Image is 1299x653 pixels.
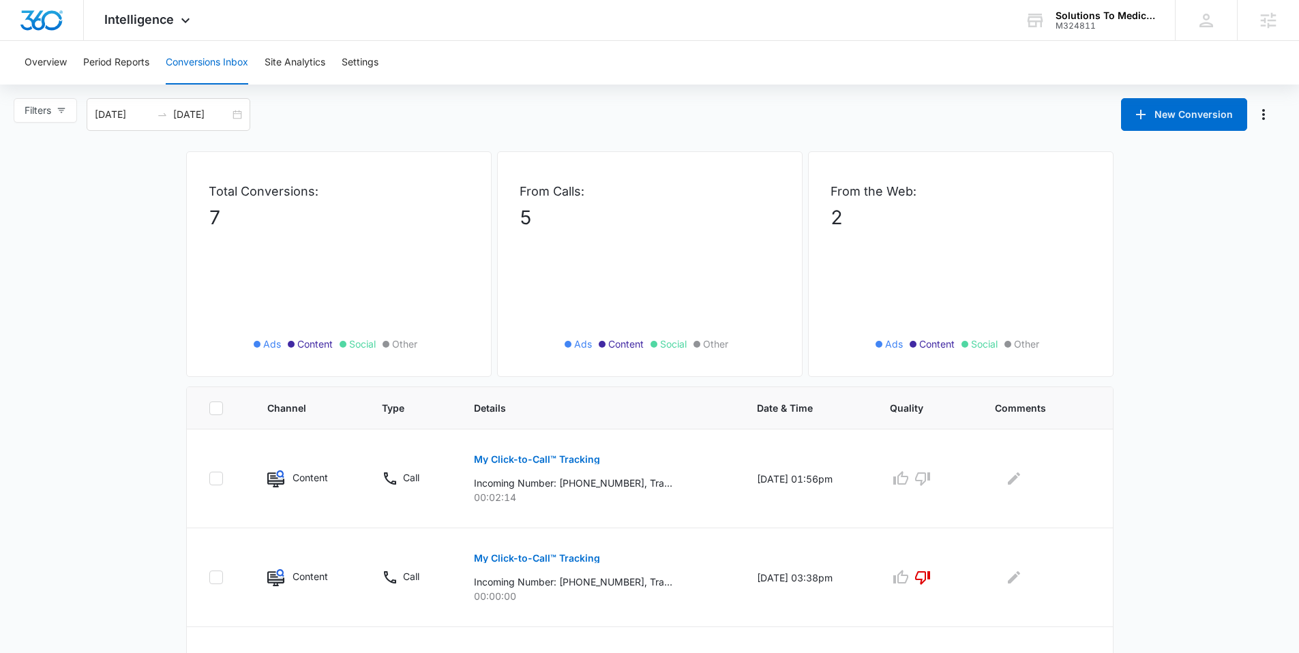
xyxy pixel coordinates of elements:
button: Site Analytics [265,41,325,85]
p: 00:02:14 [474,490,724,504]
span: Channel [267,401,329,415]
p: 5 [520,203,780,232]
span: swap-right [157,109,168,120]
span: Intelligence [104,12,174,27]
td: [DATE] 01:56pm [741,429,874,528]
span: Ads [263,337,281,351]
span: Social [971,337,998,351]
button: Settings [342,41,378,85]
td: [DATE] 03:38pm [741,528,874,627]
span: Other [392,337,417,351]
button: My Click-to-Call™ Tracking [474,542,600,575]
span: to [157,109,168,120]
button: Edit Comments [1003,566,1025,588]
span: Social [660,337,687,351]
button: Filters [14,98,77,123]
p: Call [403,569,419,583]
p: Content [293,569,328,583]
span: Content [608,337,644,351]
span: Quality [890,401,942,415]
p: 2 [831,203,1091,232]
p: 00:00:00 [474,589,724,603]
button: Edit Comments [1003,468,1025,489]
div: account id [1056,21,1155,31]
span: Content [919,337,955,351]
span: Details [474,401,704,415]
p: From the Web: [831,182,1091,200]
button: My Click-to-Call™ Tracking [474,443,600,476]
span: Other [703,337,728,351]
span: Comments [995,401,1071,415]
input: Start date [95,107,151,122]
p: Incoming Number: [PHONE_NUMBER], Tracking Number: [PHONE_NUMBER], Ring To: [PHONE_NUMBER], Caller... [474,575,672,589]
span: Ads [885,337,903,351]
button: New Conversion [1121,98,1247,131]
p: My Click-to-Call™ Tracking [474,553,600,563]
span: Ads [574,337,592,351]
button: Manage Numbers [1253,104,1274,125]
span: Social [349,337,376,351]
p: 7 [209,203,469,232]
span: Other [1014,337,1039,351]
p: From Calls: [520,182,780,200]
div: account name [1056,10,1155,21]
button: Conversions Inbox [166,41,248,85]
p: Incoming Number: [PHONE_NUMBER], Tracking Number: [PHONE_NUMBER], Ring To: [PHONE_NUMBER], Caller... [474,476,672,490]
span: Content [297,337,333,351]
span: Date & Time [757,401,837,415]
button: Period Reports [83,41,149,85]
p: Content [293,470,328,485]
p: My Click-to-Call™ Tracking [474,455,600,464]
span: Type [382,401,421,415]
button: Overview [25,41,67,85]
p: Call [403,470,419,485]
p: Total Conversions: [209,182,469,200]
span: Filters [25,103,51,118]
input: End date [173,107,230,122]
